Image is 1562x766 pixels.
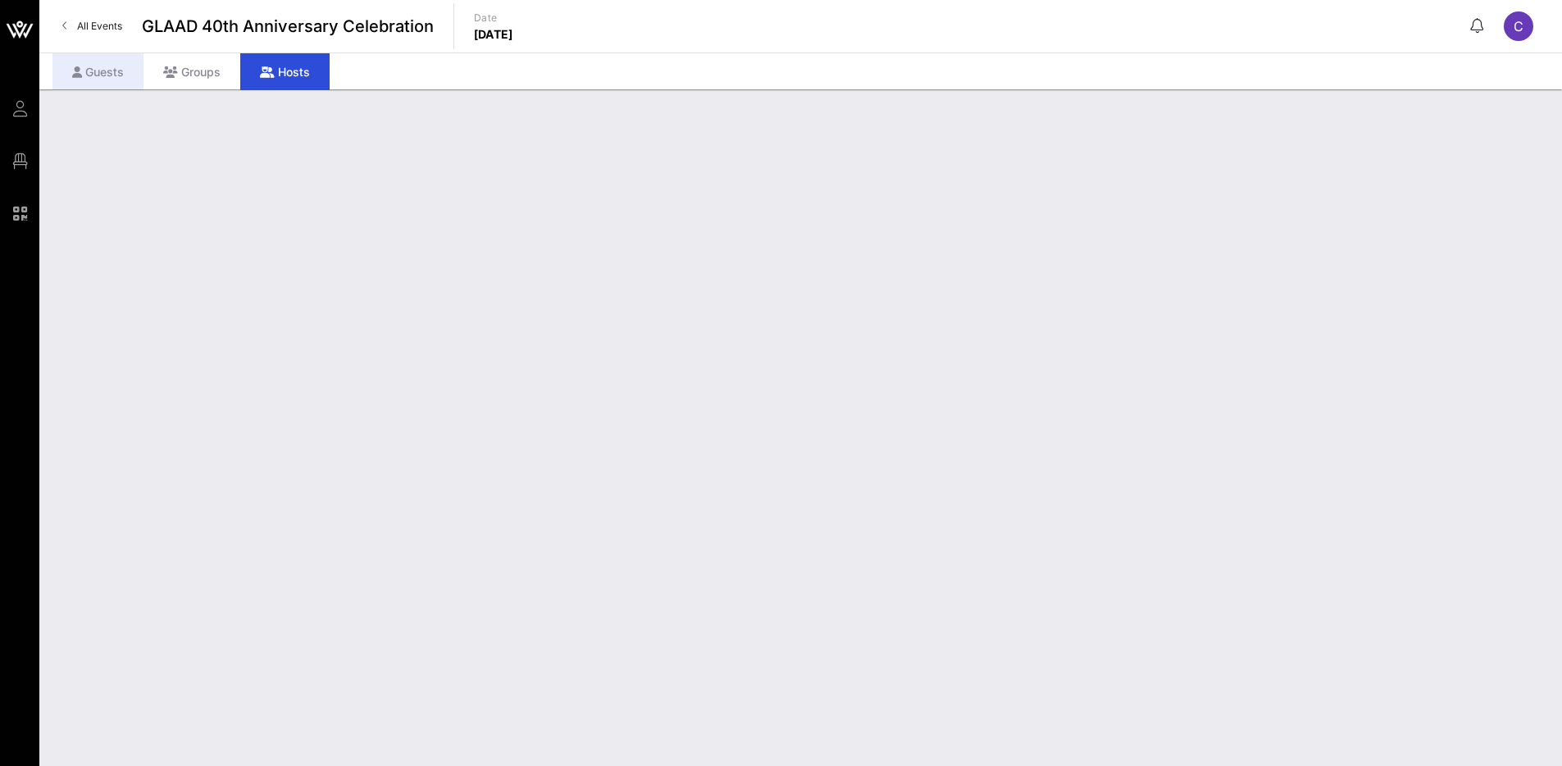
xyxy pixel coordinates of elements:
p: [DATE] [474,26,513,43]
a: All Events [52,13,132,39]
div: Groups [143,53,240,90]
div: C [1504,11,1533,41]
span: GLAAD 40th Anniversary Celebration [142,14,434,39]
span: C [1514,18,1523,34]
div: Guests [52,53,143,90]
p: Date [474,10,513,26]
span: All Events [77,20,122,32]
div: Hosts [240,53,330,90]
